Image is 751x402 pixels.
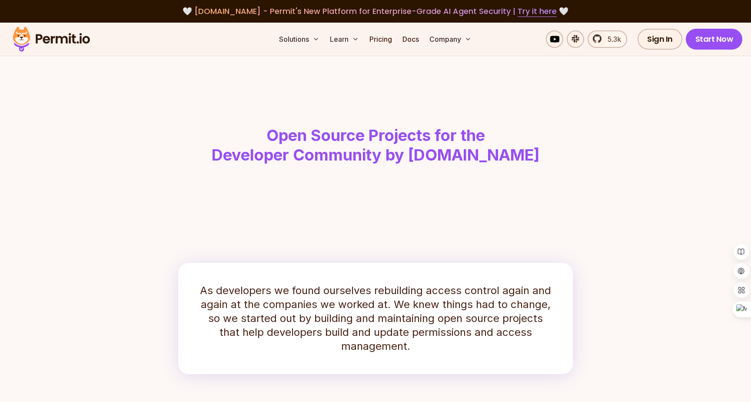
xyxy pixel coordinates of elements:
a: Sign In [638,29,682,50]
a: Try it here [518,6,557,17]
p: As developers we found ourselves rebuilding access control again and again at the companies we wo... [199,284,552,353]
img: Permit logo [9,24,94,54]
a: Docs [399,30,422,48]
div: 🤍 🤍 [21,5,730,17]
button: Solutions [276,30,323,48]
h1: Open Source Projects for the Developer Community by [DOMAIN_NAME] [153,126,598,165]
button: Company [426,30,475,48]
a: Pricing [366,30,395,48]
button: Learn [326,30,362,48]
span: [DOMAIN_NAME] - Permit's New Platform for Enterprise-Grade AI Agent Security | [194,6,557,17]
a: 5.3k [588,30,627,48]
a: Start Now [686,29,743,50]
span: 5.3k [602,34,621,44]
